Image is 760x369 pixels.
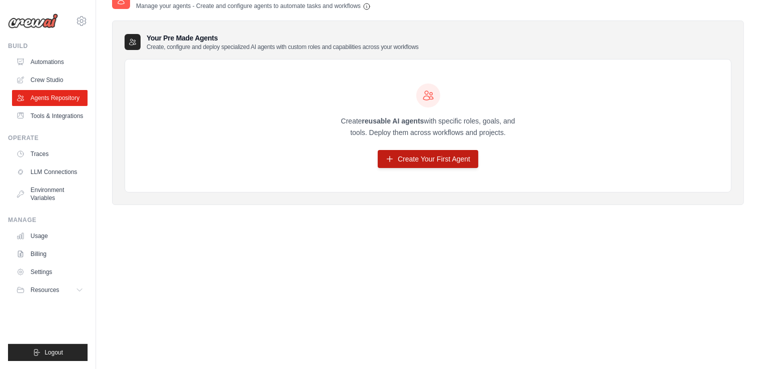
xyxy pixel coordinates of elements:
a: Crew Studio [12,72,88,88]
a: Agents Repository [12,90,88,106]
span: Resources [31,286,59,294]
a: LLM Connections [12,164,88,180]
strong: reusable AI agents [362,117,424,125]
a: Environment Variables [12,182,88,206]
p: Create, configure and deploy specialized AI agents with custom roles and capabilities across your... [147,43,419,51]
h3: Your Pre Made Agents [147,33,419,51]
a: Traces [12,146,88,162]
div: Build [8,42,88,50]
a: Billing [12,246,88,262]
a: Tools & Integrations [12,108,88,124]
div: Manage [8,216,88,224]
a: Settings [12,264,88,280]
a: Create Your First Agent [378,150,478,168]
button: Resources [12,282,88,298]
p: Manage your agents - Create and configure agents to automate tasks and workflows [136,2,371,10]
p: Create with specific roles, goals, and tools. Deploy them across workflows and projects. [332,115,524,138]
a: Automations [12,54,88,70]
img: Logo [8,13,58,28]
button: Logout [8,344,88,361]
a: Usage [12,228,88,244]
span: Logout [45,348,63,356]
div: Operate [8,134,88,142]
